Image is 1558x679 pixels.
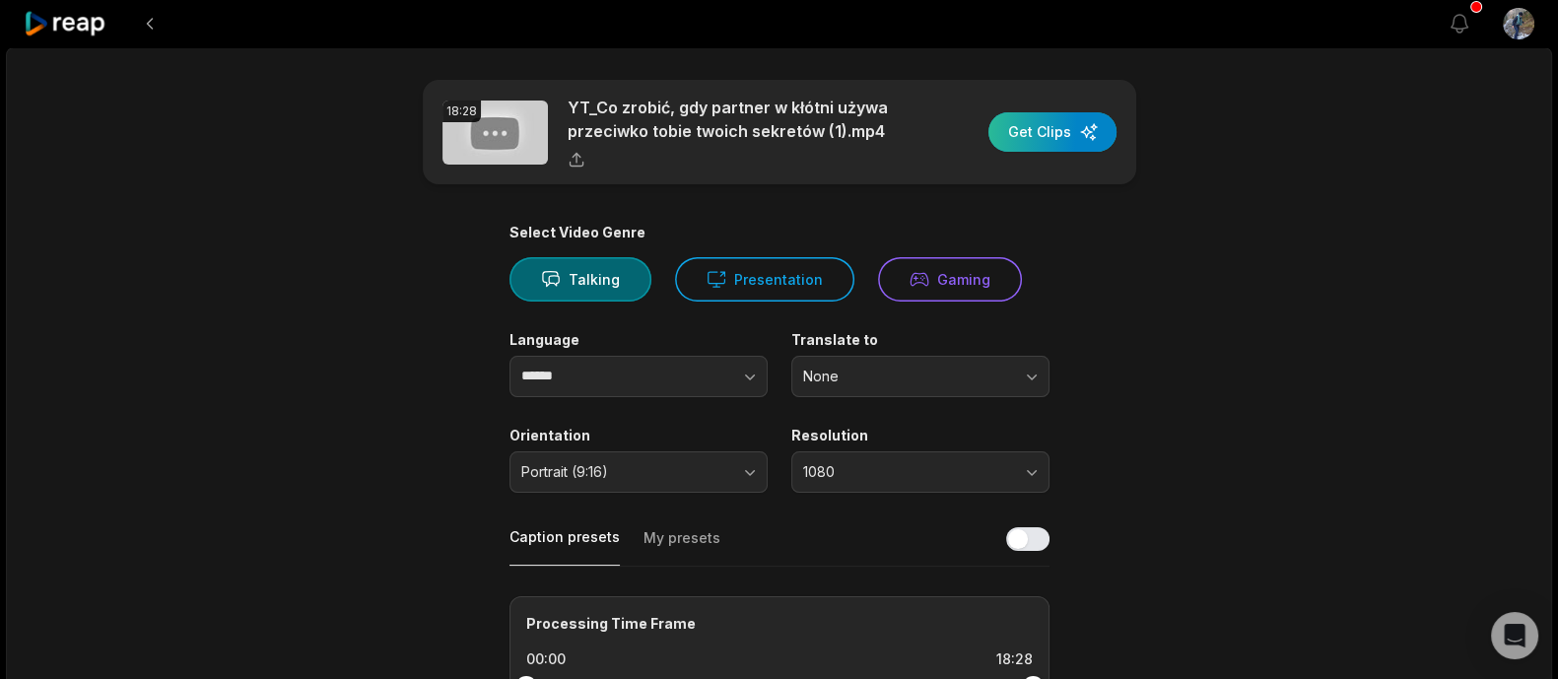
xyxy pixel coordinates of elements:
button: None [791,356,1050,397]
span: Portrait (9:16) [521,463,728,481]
button: 1080 [791,451,1050,493]
span: 1080 [803,463,1010,481]
div: 18:28 [442,101,481,122]
button: Portrait (9:16) [509,451,768,493]
div: Select Video Genre [509,224,1050,241]
button: Talking [509,257,651,302]
p: YT_Co zrobić, gdy partner w kłótni używa przeciwko tobie twoich sekretów (1).mp4 [568,96,908,143]
button: Presentation [675,257,854,302]
div: Open Intercom Messenger [1491,612,1538,659]
div: 00:00 [526,649,566,669]
button: My presets [644,528,720,566]
div: Processing Time Frame [526,613,1033,634]
button: Get Clips [988,112,1117,152]
button: Gaming [878,257,1022,302]
div: 18:28 [996,649,1033,669]
label: Orientation [509,427,768,444]
button: Caption presets [509,527,620,566]
label: Resolution [791,427,1050,444]
span: None [803,368,1010,385]
label: Language [509,331,768,349]
label: Translate to [791,331,1050,349]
